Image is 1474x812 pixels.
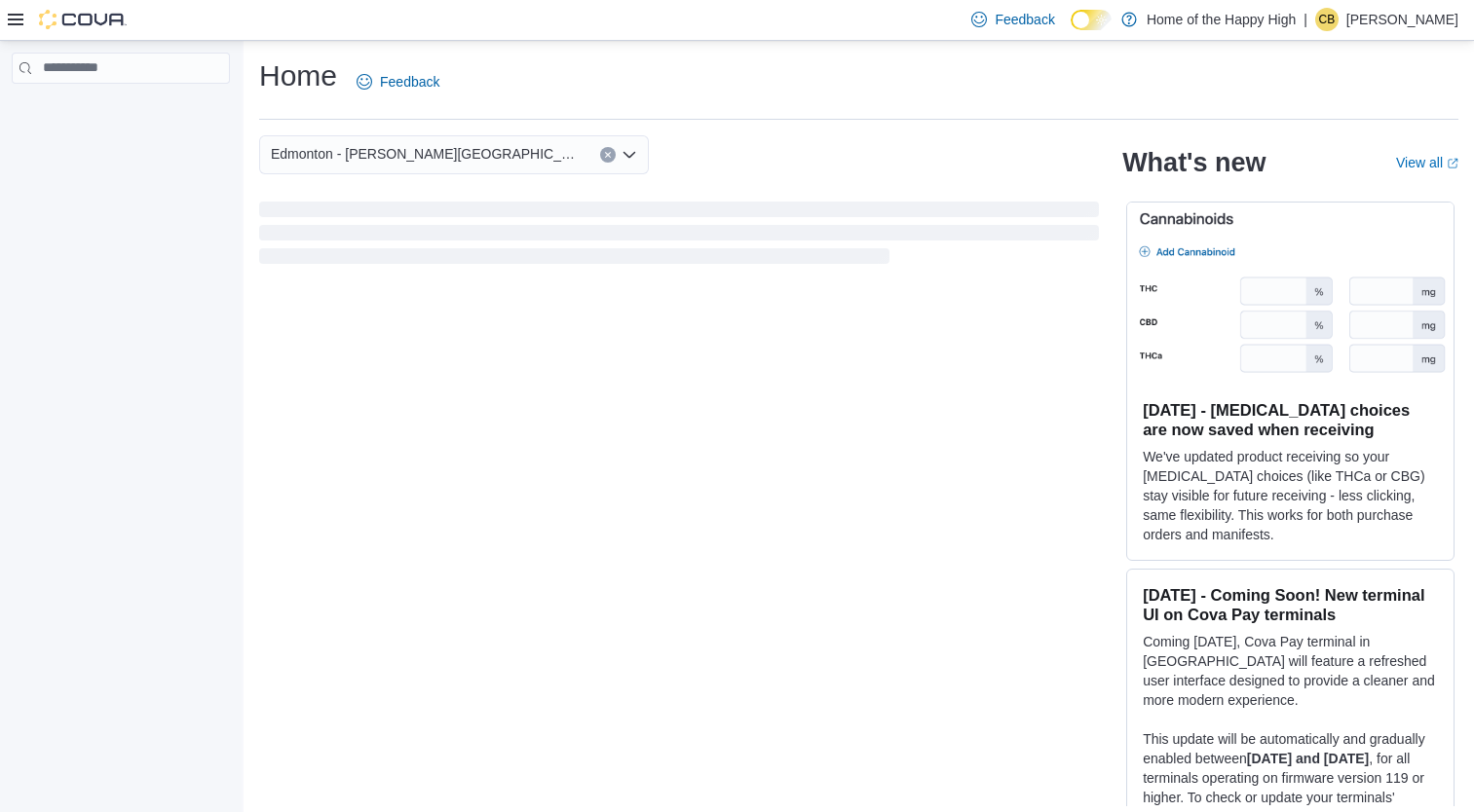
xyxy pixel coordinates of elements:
[1315,8,1339,31] div: Corrine Basford
[271,142,581,166] span: Edmonton - [PERSON_NAME][GEOGRAPHIC_DATA] - Pop's Cannabis
[1396,155,1458,170] a: View allExternal link
[1447,158,1458,169] svg: External link
[1143,585,1438,624] h3: [DATE] - Coming Soon! New terminal UI on Cova Pay terminals
[349,62,447,101] a: Feedback
[12,88,230,134] nav: Complex example
[995,10,1054,29] span: Feedback
[1147,8,1296,31] p: Home of the Happy High
[1143,400,1438,439] h3: [DATE] - [MEDICAL_DATA] choices are now saved when receiving
[1304,8,1307,31] p: |
[600,147,616,163] button: Clear input
[1143,632,1438,710] p: Coming [DATE], Cova Pay terminal in [GEOGRAPHIC_DATA] will feature a refreshed user interface des...
[1071,10,1112,30] input: Dark Mode
[259,56,337,95] h1: Home
[1143,447,1438,544] p: We've updated product receiving so your [MEDICAL_DATA] choices (like THCa or CBG) stay visible fo...
[1247,751,1369,766] strong: [DATE] and [DATE]
[1346,8,1458,31] p: [PERSON_NAME]
[1071,30,1072,31] span: Dark Mode
[1319,8,1336,31] span: CB
[622,147,637,163] button: Open list of options
[1122,147,1266,178] h2: What's new
[380,72,439,92] span: Feedback
[259,205,1099,268] span: Loading
[39,10,127,29] img: Cova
